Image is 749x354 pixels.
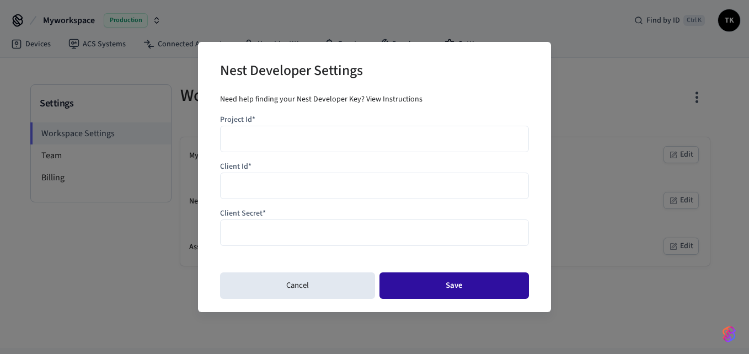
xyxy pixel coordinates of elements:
a: View Instructions [366,94,422,105]
img: SeamLogoGradient.69752ec5.svg [723,325,736,343]
label: Project Id* [220,114,255,125]
label: Client Id* [220,161,252,172]
button: Cancel [220,272,375,299]
label: Client Secret* [220,208,266,219]
div: Need help finding your Nest Developer Key? [220,94,529,105]
button: Save [379,272,529,299]
h2: Nest Developer Settings [220,55,363,89]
